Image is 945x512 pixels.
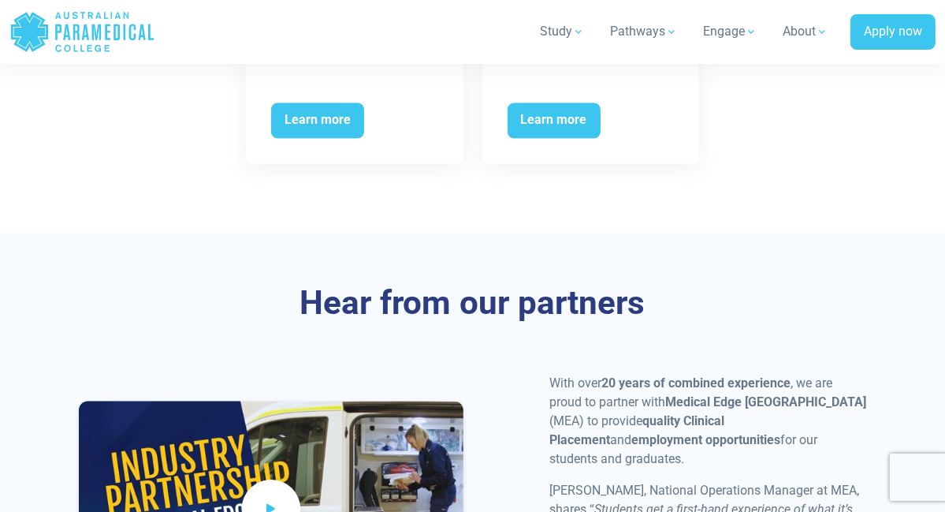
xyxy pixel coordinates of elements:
p: With over , we are proud to partner with (MEA) to provide and for our students and graduates. [549,374,866,469]
a: About [773,9,838,54]
a: Australian Paramedical College [9,6,155,58]
b: quality Clinical Placement [549,413,724,447]
a: Engage [694,9,767,54]
strong: 20 years of combined experience [601,376,791,391]
a: Study [530,9,594,54]
span: Learn more [271,103,364,139]
a: Pathways [601,9,687,54]
strong: Medical Edge [GEOGRAPHIC_DATA] [665,394,866,409]
a: Apply now [850,14,936,50]
strong: employment opportunities [631,432,780,447]
h3: Hear from our partners [79,283,866,323]
span: Learn more [508,103,601,139]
